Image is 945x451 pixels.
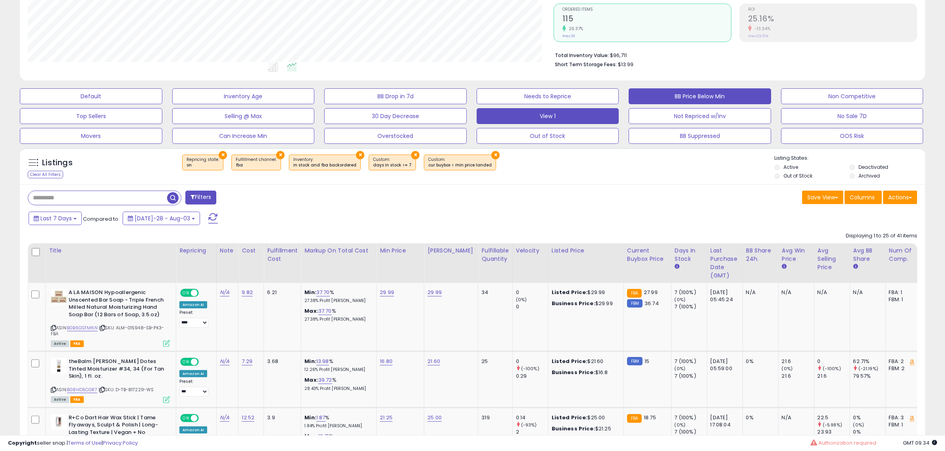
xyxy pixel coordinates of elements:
[782,289,808,296] div: N/A
[51,340,69,347] span: All listings currently available for purchase on Amazon
[782,263,787,270] small: Avg Win Price.
[618,61,633,68] span: $13.99
[324,108,467,124] button: 30 Day Decrease
[181,415,191,421] span: ON
[629,108,771,124] button: Not Repriced w/Inv
[98,386,154,393] span: | SKU: D-TB-817229-WS
[521,365,539,372] small: (-100%)
[516,358,548,365] div: 0
[8,440,138,447] div: seller snap | |
[853,289,880,296] div: N/A
[220,289,229,296] a: N/A
[242,247,260,255] div: Cost
[552,247,620,255] div: Listed Price
[710,414,737,428] div: [DATE] 17:08:04
[889,358,915,365] div: FBA: 2
[304,358,370,373] div: %
[552,369,618,376] div: $16.8
[304,376,318,384] b: Max:
[746,358,772,365] div: 0%
[782,373,814,380] div: 21.6
[552,358,618,365] div: $21.60
[627,289,642,298] small: FBA
[552,414,618,421] div: $25.00
[187,162,219,168] div: on
[853,373,885,380] div: 79.57%
[853,263,858,270] small: Avg BB Share.
[853,358,885,365] div: 62.71%
[516,289,548,296] div: 0
[304,367,370,373] p: 12.26% Profit [PERSON_NAME]
[304,308,370,322] div: %
[293,162,356,168] div: in stock and fba backordered
[179,310,210,328] div: Preset:
[675,373,707,380] div: 7 (100%)
[675,303,707,310] div: 7 (100%)
[675,414,707,421] div: 7 (100%)
[552,414,588,421] b: Listed Price:
[858,164,888,170] label: Deactivated
[552,369,595,376] b: Business Price:
[172,128,315,144] button: Can Increase Min
[675,422,686,428] small: (0%)
[823,422,842,428] small: (-5.98%)
[304,423,370,429] p: 1.84% Profit [PERSON_NAME]
[566,26,583,32] small: 26.37%
[516,414,548,421] div: 0.14
[555,52,609,59] b: Total Inventory Value:
[555,61,617,68] b: Short Term Storage Fees:
[304,289,316,296] b: Min:
[69,289,165,320] b: A LA MAISON Hypoallergenic Unscented Bar Soap - Triple French Milled Natural Moisturizing Hand So...
[304,247,373,255] div: Markup on Total Cost
[562,34,575,38] small: Prev: 91
[380,414,393,422] a: 21.25
[477,128,619,144] button: Out of Stock
[220,247,235,255] div: Note
[179,426,207,434] div: Amazon AI
[316,289,330,296] a: 37.70
[516,303,548,310] div: 0
[427,289,442,296] a: 29.99
[29,212,82,225] button: Last 7 Days
[853,422,864,428] small: (0%)
[845,191,882,204] button: Columns
[889,414,915,421] div: FBA: 3
[752,26,771,32] small: -13.54%
[172,88,315,104] button: Inventory Age
[236,157,277,168] span: Fulfillment channel :
[521,422,537,428] small: (-93%)
[853,247,882,263] div: Avg BB Share
[318,307,332,315] a: 37.70
[782,358,814,365] div: 21.6
[67,325,98,331] a: B0B6GSFM6N
[562,8,731,12] span: Ordered Items
[889,289,915,296] div: FBA: 1
[304,298,370,304] p: 27.38% Profit [PERSON_NAME]
[746,247,775,263] div: BB Share 24h.
[49,247,173,255] div: Title
[220,414,229,422] a: N/A
[552,300,595,307] b: Business Price:
[20,88,162,104] button: Default
[304,317,370,322] p: 27.38% Profit [PERSON_NAME]
[818,289,844,296] div: N/A
[427,247,475,255] div: [PERSON_NAME]
[70,340,84,347] span: FBA
[51,325,164,336] span: | SKU: ALM-015948-SB-PK3-FBA
[858,172,880,179] label: Archived
[236,162,277,168] div: fba
[304,414,316,421] b: Min:
[103,439,138,447] a: Privacy Policy
[293,157,356,168] span: Inventory :
[783,172,812,179] label: Out of Stock
[644,414,656,421] span: 18.75
[477,88,619,104] button: Needs to Reprice
[179,301,207,308] div: Amazon AI
[746,289,772,296] div: N/A
[198,290,210,296] span: OFF
[562,14,731,25] h2: 115
[481,414,506,421] div: 319
[356,151,364,159] button: ×
[853,414,885,421] div: 0%
[629,128,771,144] button: BB Suppressed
